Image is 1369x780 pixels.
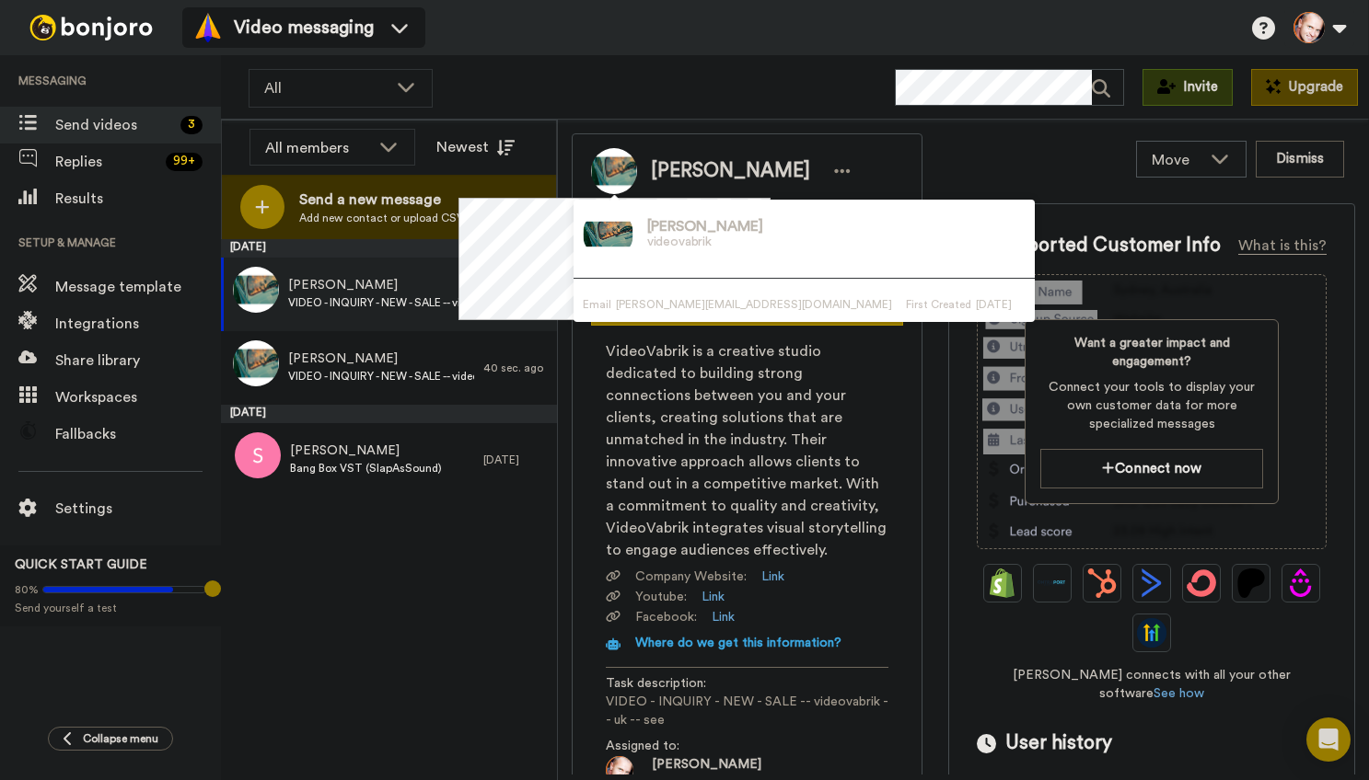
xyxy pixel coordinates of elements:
[180,116,203,134] div: 3
[606,738,735,756] span: Assigned to:
[288,350,474,369] span: [PERSON_NAME]
[1154,687,1204,700] a: See how
[988,568,1017,598] img: Shopify
[299,211,464,225] span: Add new contact or upload CSV
[1040,379,1264,434] span: Connect your tools to display your own customer data for more specialized messages
[1005,232,1221,259] span: Imported Customer Info
[288,277,474,295] span: [PERSON_NAME]
[1238,235,1327,257] div: What is this?
[583,299,611,310] span: Email
[1152,149,1201,171] span: Move
[1286,568,1316,598] img: Drip
[1306,717,1351,762] div: Open Intercom Messenger
[264,77,388,99] span: All
[221,239,557,258] div: [DATE]
[15,601,206,615] span: Send yourself a test
[48,727,173,751] button: Collapse menu
[290,461,442,476] span: Bang Box VST (SlapAsSound)
[702,589,725,607] a: Link
[483,361,548,375] div: 40 sec. ago
[1005,729,1112,757] span: User history
[635,609,697,627] span: Facebook :
[651,157,810,185] span: [PERSON_NAME]
[1040,335,1264,372] span: Want a greater impact and engagement?
[55,151,158,173] span: Replies
[166,153,203,171] div: 99 +
[1087,568,1117,598] img: Hubspot
[55,498,221,520] span: Settings
[1187,568,1216,598] img: ConvertKit
[976,299,1012,310] span: [DATE]
[583,209,633,259] img: Image of Marko Karja
[606,340,888,561] span: VideoVabrik is a creative studio dedicated to building strong connections between you and your cl...
[635,637,841,649] span: Where do we get this information?
[1256,141,1344,178] button: Dismiss
[591,148,637,194] img: Image of Marko Karja
[204,580,221,597] div: Tooltip anchor
[1143,69,1233,106] button: Invite
[234,15,374,40] span: Video messaging
[616,299,892,310] span: [PERSON_NAME][EMAIL_ADDRESS][DOMAIN_NAME]
[299,189,464,211] span: Send a new message
[288,369,474,384] span: VIDEO - INQUIRY - NEW - SALE -- videovabrik -- uk -- see
[83,731,158,746] span: Collapse menu
[235,432,281,478] img: s.png
[761,568,784,587] a: Link
[233,267,279,313] img: 1b7a3ff4-7782-489e-8dba-d0f0ffa519a1.jpg
[22,15,160,40] img: bj-logo-header-white.svg
[1251,69,1358,106] button: Upgrade
[1236,568,1266,598] img: Patreon
[15,582,39,597] span: 80%
[55,350,221,372] span: Share library
[265,137,370,159] div: All members
[483,453,548,467] div: [DATE]
[1137,618,1166,648] img: GoHighLevel
[55,423,221,445] span: Fallbacks
[647,219,763,235] h3: [PERSON_NAME]
[55,188,221,210] span: Results
[606,694,888,730] span: VIDEO - INQUIRY - NEW - SALE -- videovabrik -- uk -- see
[55,114,173,136] span: Send videos
[977,667,1327,704] span: [PERSON_NAME] connects with all your other software
[1038,568,1067,598] img: Ontraport
[290,442,442,461] span: [PERSON_NAME]
[193,13,223,42] img: vm-color.svg
[712,609,735,627] a: Link
[15,558,147,571] span: QUICK START GUIDE
[647,235,763,249] h5: videovabrik
[55,313,221,335] span: Integrations
[635,589,687,607] span: Youtube :
[1137,568,1166,598] img: ActiveCampaign
[635,568,747,587] span: Company Website :
[606,675,735,694] span: Task description :
[906,299,971,310] span: First Created
[221,405,557,423] div: [DATE]
[55,276,221,298] span: Message template
[1040,449,1264,488] button: Connect now
[55,386,221,408] span: Workspaces
[233,340,279,386] img: 1b7a3ff4-7782-489e-8dba-d0f0ffa519a1.jpg
[288,295,474,310] span: VIDEO - INQUIRY - NEW - SALE -- videovabrik -- uk -- see
[423,129,528,166] button: Newest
